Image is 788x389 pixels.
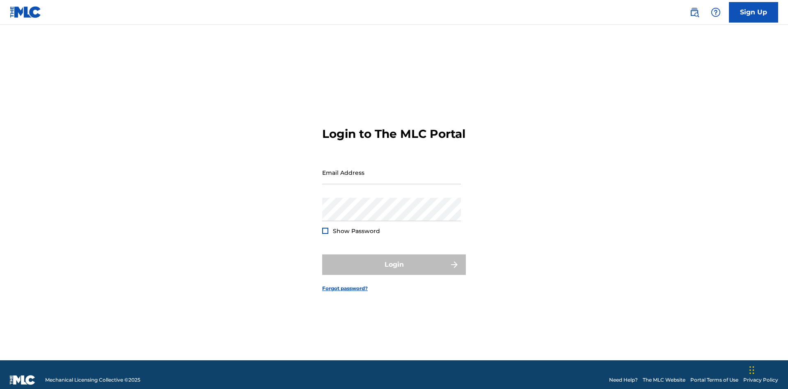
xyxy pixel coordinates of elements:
[686,4,703,21] a: Public Search
[708,4,724,21] div: Help
[729,2,778,23] a: Sign Up
[333,227,380,235] span: Show Password
[322,285,368,292] a: Forgot password?
[749,358,754,382] div: Drag
[690,376,738,384] a: Portal Terms of Use
[609,376,638,384] a: Need Help?
[10,6,41,18] img: MLC Logo
[322,127,465,141] h3: Login to The MLC Portal
[743,376,778,384] a: Privacy Policy
[711,7,721,17] img: help
[747,350,788,389] iframe: Chat Widget
[10,375,35,385] img: logo
[689,7,699,17] img: search
[45,376,140,384] span: Mechanical Licensing Collective © 2025
[643,376,685,384] a: The MLC Website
